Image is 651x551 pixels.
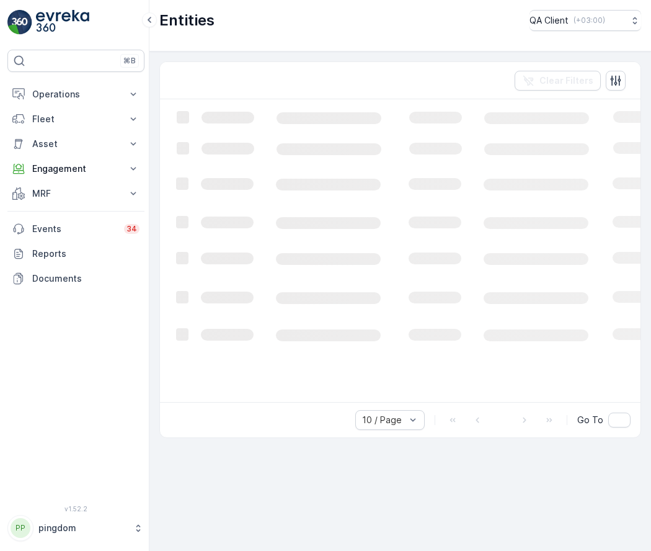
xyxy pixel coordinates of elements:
button: QA Client(+03:00) [529,10,641,31]
p: MRF [32,187,120,200]
p: ( +03:00 ) [573,16,605,25]
button: Clear Filters [515,71,601,91]
button: Operations [7,82,144,107]
p: Documents [32,272,139,285]
a: Documents [7,266,144,291]
div: PP [11,518,30,538]
p: Events [32,223,117,235]
span: Go To [577,414,603,426]
p: 34 [126,224,137,234]
button: Fleet [7,107,144,132]
p: Entities [159,11,215,30]
button: Asset [7,132,144,156]
button: PPpingdom [7,515,144,541]
p: Engagement [32,163,120,175]
p: ⌘B [123,56,136,66]
img: logo_light-DOdMpM7g.png [36,10,89,35]
p: pingdom [38,522,127,534]
p: Asset [32,138,120,150]
span: v 1.52.2 [7,505,144,513]
p: Fleet [32,113,120,125]
p: Reports [32,248,139,260]
p: Operations [32,88,120,101]
p: Clear Filters [539,74,593,87]
button: Engagement [7,156,144,181]
img: logo [7,10,32,35]
button: MRF [7,181,144,206]
a: Reports [7,241,144,266]
p: QA Client [529,14,569,27]
a: Events34 [7,217,144,241]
